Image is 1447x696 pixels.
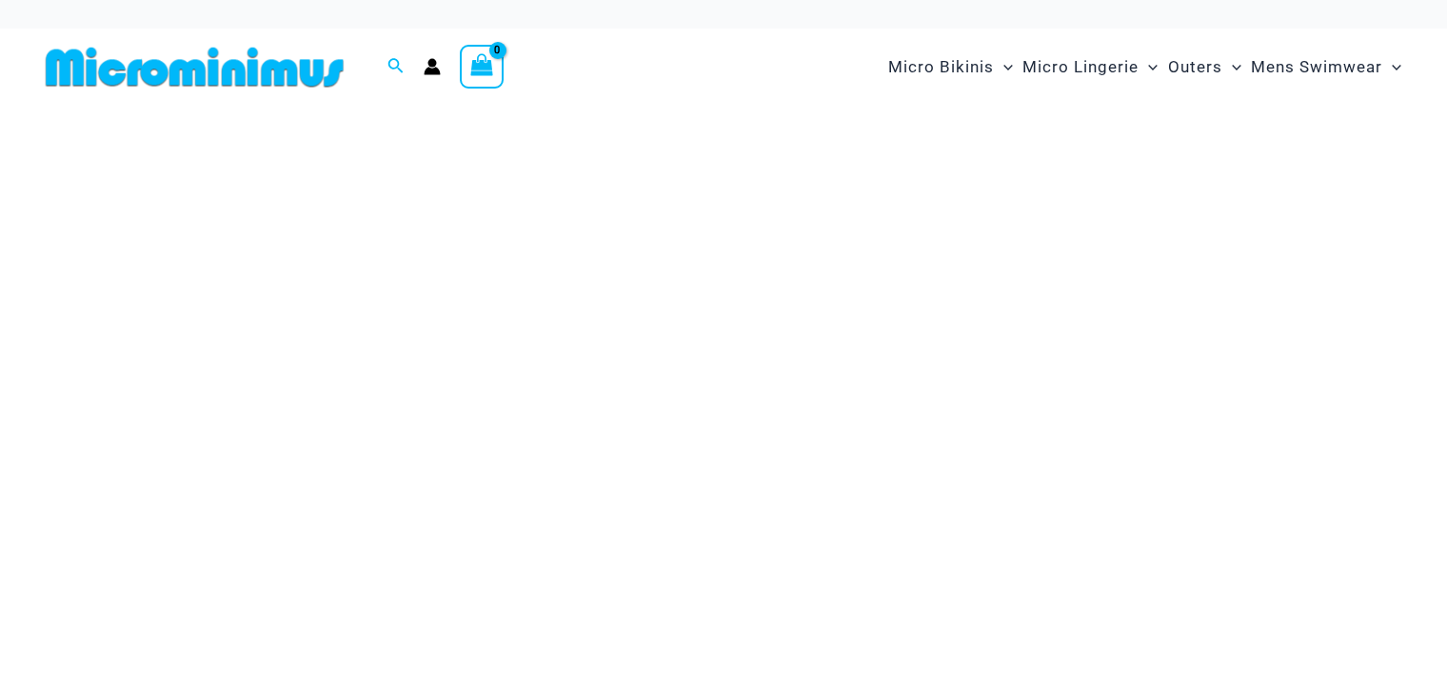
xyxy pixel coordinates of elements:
[1163,38,1246,96] a: OutersMenu ToggleMenu Toggle
[1382,43,1401,91] span: Menu Toggle
[1222,43,1241,91] span: Menu Toggle
[1251,43,1382,91] span: Mens Swimwear
[1018,38,1162,96] a: Micro LingerieMenu ToggleMenu Toggle
[1168,43,1222,91] span: Outers
[1022,43,1139,91] span: Micro Lingerie
[1139,43,1158,91] span: Menu Toggle
[888,43,994,91] span: Micro Bikinis
[387,55,405,79] a: Search icon link
[424,58,441,75] a: Account icon link
[460,45,504,89] a: View Shopping Cart, empty
[34,126,1413,594] img: Waves Breaking Ocean Bikini Pack
[883,38,1018,96] a: Micro BikinisMenu ToggleMenu Toggle
[881,35,1409,99] nav: Site Navigation
[38,46,351,89] img: MM SHOP LOGO FLAT
[1246,38,1406,96] a: Mens SwimwearMenu ToggleMenu Toggle
[994,43,1013,91] span: Menu Toggle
